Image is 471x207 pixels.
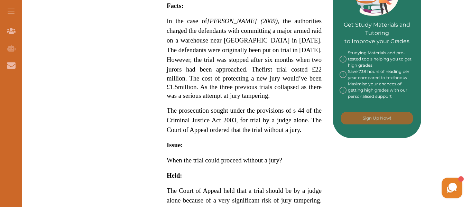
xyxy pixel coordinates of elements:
[167,107,322,133] span: The prosecution sought under the provisions of s 44 of the Criminal Justice Act 2003, for trial b...
[167,157,282,164] span: When the trial could proceed without a jury?
[340,68,347,81] img: info-img
[167,17,278,25] span: In the case of
[340,68,414,81] div: Save 738 hours of reading per year compared to textbooks
[167,17,322,99] span: first trial costed £22 million. The cost of protecting a new jury would’ve been £1.5million. As t...
[340,50,347,68] img: info-img
[167,2,184,9] strong: Facts:
[305,176,464,200] iframe: HelpCrunch
[167,172,182,179] strong: Held:
[341,112,413,124] button: [object Object]
[340,1,414,46] p: Get Study Materials and Tutoring to Improve your Grades
[340,81,414,100] div: Maximise your chances of getting high grades with our personalised support
[363,115,391,121] p: Sign Up Now!
[167,141,183,149] strong: Issue:
[207,17,278,25] em: [PERSON_NAME] (2009)
[340,50,414,68] div: Studying Materials and pre-tested tools helping you to get high grades
[340,81,347,100] img: info-img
